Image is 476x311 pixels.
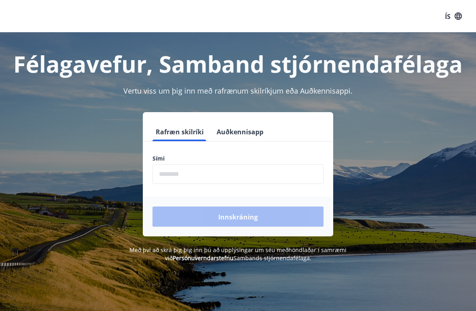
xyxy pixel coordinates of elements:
font: Með því að skrá þig þig inn þú að upplýsingar um séu meðhöndlaðar í samræmi við [129,246,347,262]
button: ÍS [441,8,466,24]
font: Vertu viss um þig inn með rafrænum skilríkjum eða Auðkennisappi. [123,86,353,96]
font: ÍS [445,12,451,21]
font: Rafræn skilríki [156,127,204,136]
font: Auðkennisapp [217,127,263,136]
font: Sími [152,154,165,162]
a: Persónuverndarstefnu [173,254,234,262]
font: Sambands stjórnendafélaga. [234,254,311,262]
font: Félagavefur, Samband stjórnendafélaga [13,48,463,79]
